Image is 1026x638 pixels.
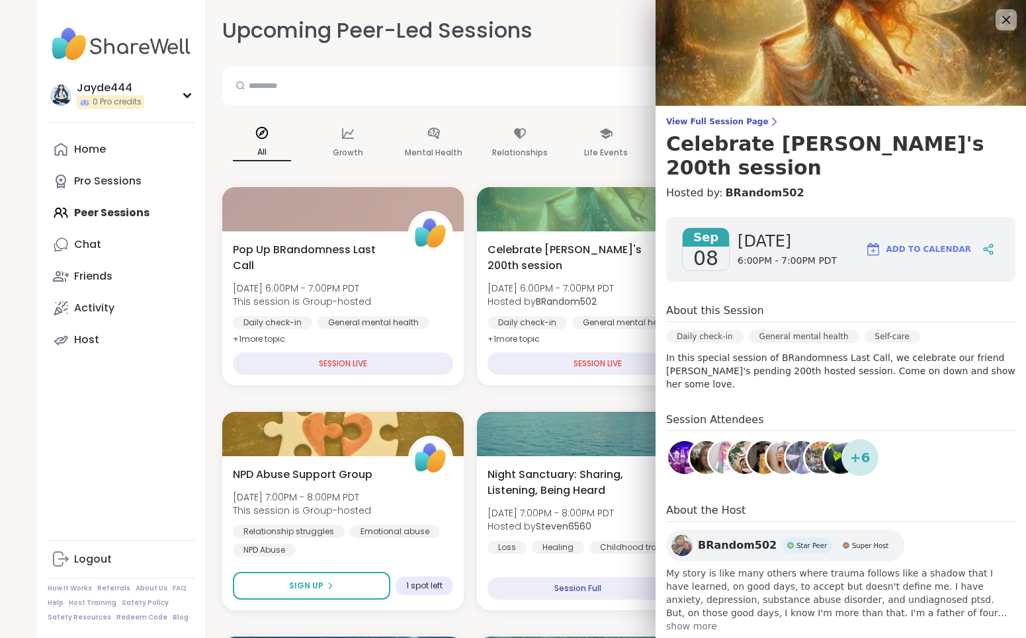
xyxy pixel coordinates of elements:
[48,134,195,165] a: Home
[738,231,837,252] span: [DATE]
[488,282,614,295] span: [DATE] 6:00PM - 7:00PM PDT
[683,228,729,247] span: Sep
[822,439,859,476] a: MoonLeafRaQuel
[666,185,1015,201] h4: Hosted by:
[787,542,794,549] img: Star Peer
[488,316,567,329] div: Daily check-in
[222,16,533,46] h2: Upcoming Peer-Led Sessions
[48,613,111,622] a: Safety Resources
[488,577,668,600] div: Session Full
[233,352,453,375] div: SESSION LIVE
[859,233,977,265] button: Add to Calendar
[726,439,763,476] a: NicolePD
[666,439,703,476] a: Brandon84
[690,441,723,474] img: AliciaMarie
[725,185,804,201] a: BRandom502
[488,352,708,375] div: SESSION LIVE
[749,330,859,343] div: General mental health
[410,438,451,479] img: ShareWell
[289,580,323,592] span: Sign Up
[350,525,440,538] div: Emotional abuse
[333,145,363,161] p: Growth
[707,439,744,476] a: CeeJai
[233,467,372,483] span: NPD Abuse Support Group
[666,412,1015,431] h4: Session Attendees
[122,598,169,608] a: Safety Policy
[709,441,742,474] img: CeeJai
[666,303,764,319] h4: About this Session
[233,316,312,329] div: Daily check-in
[852,541,888,551] span: Super Host
[233,543,296,557] div: NPD Abuse
[488,541,527,554] div: Loss
[805,441,838,474] img: Steven6560
[589,541,687,554] div: Childhood trauma
[48,21,195,67] img: ShareWell Nav Logo
[233,282,371,295] span: [DATE] 6:00PM - 7:00PM PDT
[784,439,821,476] a: lyssa
[666,530,904,561] a: BRandom502BRandom502Star PeerStar PeerSuper HostSuper Host
[97,584,130,593] a: Referrals
[488,467,648,498] span: Night Sanctuary: Sharing, Listening, Being Heard
[48,598,64,608] a: Help
[50,85,71,106] img: Jayde444
[532,541,584,554] div: Healing
[488,242,648,274] span: Celebrate [PERSON_NAME]'s 200th session
[136,584,167,593] a: About Us
[765,439,802,476] a: irisanne
[48,292,195,324] a: Activity
[843,542,849,549] img: Super Host
[173,613,189,622] a: Blog
[668,441,701,474] img: Brandon84
[74,333,99,347] div: Host
[796,541,827,551] span: Star Peer
[666,330,744,343] div: Daily check-in
[492,145,548,161] p: Relationships
[233,242,394,274] span: Pop Up BRandomness Last Call
[48,543,195,575] a: Logout
[748,441,781,474] img: mrsperozek43
[69,598,116,608] a: Host Training
[48,260,195,292] a: Friends
[865,330,920,343] div: Self-care
[666,567,1015,619] span: My story is like many others where trauma follows like a shadow that I have learned, on good days...
[173,584,187,593] a: FAQ
[865,241,881,257] img: ShareWell Logomark
[824,441,857,474] img: MoonLeafRaQuel
[666,132,1015,180] h3: Celebrate [PERSON_NAME]'s 200th session
[116,613,167,622] a: Redeem Code
[74,301,114,315] div: Activity
[738,255,837,268] span: 6:00PM - 7:00PM PDT
[666,351,1015,391] p: In this special session of BRandomness Last Call, we celebrate our friend [PERSON_NAME]'s pending...
[48,584,92,593] a: How It Works
[688,439,725,476] a: AliciaMarie
[93,97,142,108] span: 0 Pro credits
[488,295,614,308] span: Hosted by
[48,324,195,356] a: Host
[728,441,761,474] img: NicolePD
[666,619,1015,633] span: show more
[74,552,112,567] div: Logout
[488,520,614,533] span: Hosted by
[405,145,462,161] p: Mental Health
[693,247,718,270] span: 08
[488,506,614,520] span: [DATE] 7:00PM - 8:00PM PDT
[666,116,1015,180] a: View Full Session PageCelebrate [PERSON_NAME]'s 200th session
[850,448,871,467] span: + 6
[74,174,142,188] div: Pro Sessions
[48,165,195,197] a: Pro Sessions
[233,572,390,600] button: Sign Up
[410,213,451,254] img: ShareWell
[803,439,840,476] a: Steven6560
[318,316,429,329] div: General mental health
[48,229,195,260] a: Chat
[74,269,112,284] div: Friends
[666,116,1015,127] span: View Full Session Page
[77,81,144,95] div: Jayde444
[233,144,291,161] p: All
[746,439,783,476] a: mrsperozek43
[536,520,591,533] b: Steven6560
[786,441,819,474] img: lyssa
[536,295,597,308] b: BRandom502
[767,441,800,474] img: irisanne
